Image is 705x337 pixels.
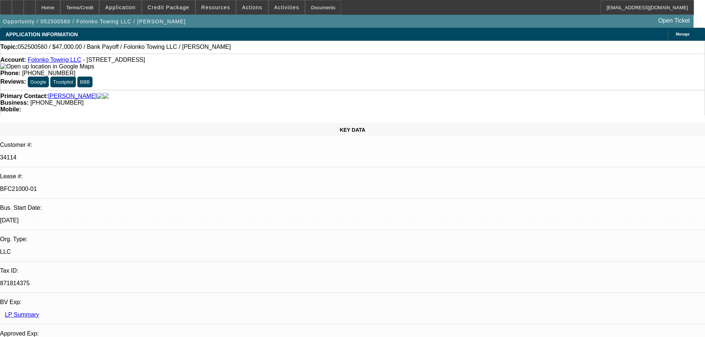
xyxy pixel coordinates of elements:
[97,93,103,100] img: facebook-icon.png
[340,127,365,133] span: KEY DATA
[201,4,230,10] span: Resources
[676,32,689,36] span: Manage
[0,57,26,63] strong: Account:
[77,77,93,87] button: BBB
[28,57,81,63] a: Folonko Towing LLC
[105,4,135,10] span: Application
[83,57,145,63] span: - [STREET_ADDRESS]
[0,78,26,85] strong: Reviews:
[0,63,94,70] a: View Google Maps
[103,93,109,100] img: linkedin-icon.png
[196,0,236,14] button: Resources
[0,70,20,76] strong: Phone:
[236,0,268,14] button: Actions
[22,70,75,76] span: [PHONE_NUMBER]
[142,0,195,14] button: Credit Package
[269,0,305,14] button: Activities
[48,93,97,100] a: [PERSON_NAME]
[28,77,49,87] button: Google
[18,44,231,50] span: 052500560 / $47,000.00 / Bank Payoff / Folonko Towing LLC / [PERSON_NAME]
[242,4,262,10] span: Actions
[0,100,28,106] strong: Business:
[0,106,21,112] strong: Mobile:
[0,44,18,50] strong: Topic:
[274,4,299,10] span: Activities
[6,31,78,37] span: APPLICATION INFORMATION
[5,311,39,318] a: LP Summary
[0,93,48,100] strong: Primary Contact:
[30,100,84,106] span: [PHONE_NUMBER]
[655,14,693,27] a: Open Ticket
[148,4,189,10] span: Credit Package
[0,63,94,70] img: Open up location in Google Maps
[50,77,75,87] button: Trustpilot
[100,0,141,14] button: Application
[3,18,186,24] span: Opportunity / 052500560 / Folonko Towing LLC / [PERSON_NAME]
